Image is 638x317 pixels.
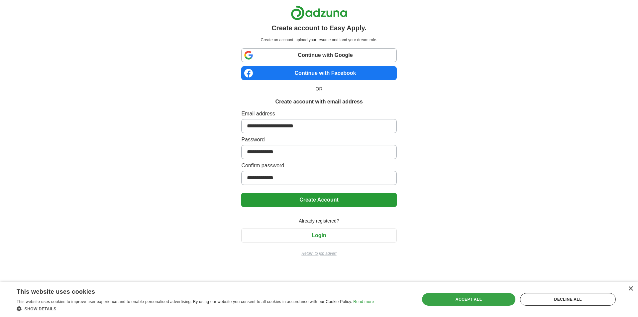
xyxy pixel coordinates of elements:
[271,23,367,33] h1: Create account to Easy Apply.
[17,286,357,296] div: This website uses cookies
[275,98,363,106] h1: Create account with email address
[628,286,633,291] div: Close
[520,293,616,306] div: Decline all
[291,5,347,20] img: Adzuna logo
[17,299,352,304] span: This website uses cookies to improve user experience and to enable personalised advertising. By u...
[243,37,395,43] p: Create an account, upload your resume and land your dream role.
[25,307,56,311] span: Show details
[241,136,396,144] label: Password
[241,48,396,62] a: Continue with Google
[17,305,374,312] div: Show details
[241,193,396,207] button: Create Account
[241,233,396,238] a: Login
[312,85,327,92] span: OR
[241,229,396,242] button: Login
[241,66,396,80] a: Continue with Facebook
[241,110,396,118] label: Email address
[241,250,396,256] a: Return to job advert
[295,218,343,225] span: Already registered?
[353,299,374,304] a: Read more, opens a new window
[241,162,396,170] label: Confirm password
[422,293,516,306] div: Accept all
